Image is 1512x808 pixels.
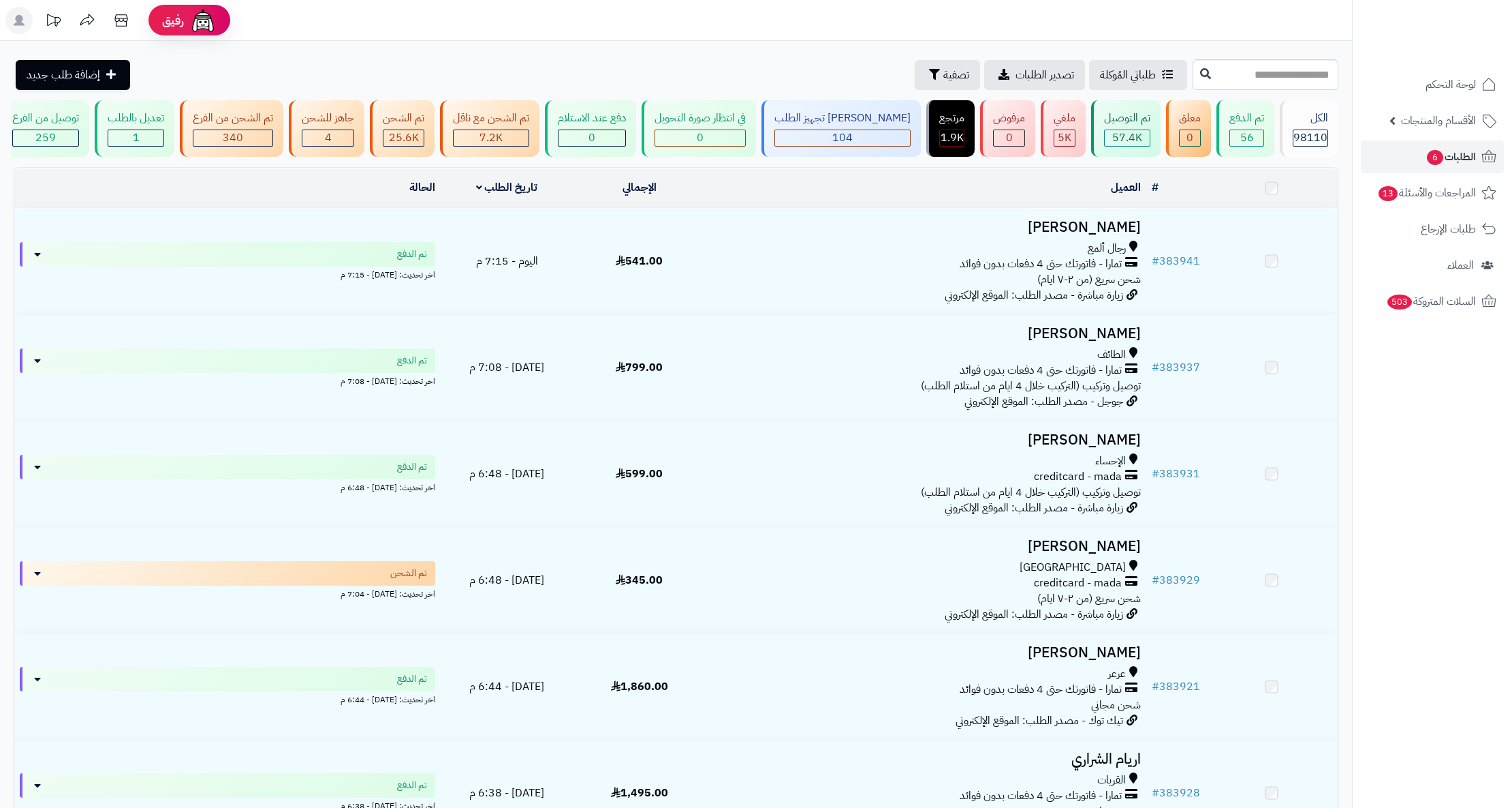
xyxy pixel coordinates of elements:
[921,378,1141,394] span: توصيل وتركيب (التركيب خلال 4 ايام من استلام الطلب)
[616,466,663,482] span: 599.00
[1152,572,1159,588] span: #
[960,256,1122,272] span: تمارا - فاتورتك حتى 4 دفعات بدون فوائد
[476,253,538,269] span: اليوم - 7:15 م
[1214,100,1277,157] a: تم الدفع 56
[20,691,435,706] div: اخر تحديث: [DATE] - 6:44 م
[108,130,163,146] div: 1
[437,100,542,157] a: تم الشحن مع ناقل 7.2K
[1229,110,1264,126] div: تم الدفع
[189,7,217,34] img: ai-face.png
[1152,572,1200,588] a: #383929
[1179,110,1201,126] div: معلق
[1426,147,1476,166] span: الطلبات
[558,110,626,126] div: دفع عند الاستلام
[1104,110,1150,126] div: تم التوصيل
[1361,177,1504,209] a: المراجعات والأسئلة13
[454,130,529,146] div: 7222
[1361,213,1504,245] a: طلبات الإرجاع
[469,572,544,588] span: [DATE] - 6:48 م
[588,130,595,146] span: 0
[993,110,1025,126] div: مرفوض
[924,100,977,157] a: مرتجع 1.9K
[1426,75,1476,94] span: لوحة التحكم
[397,460,427,474] span: تم الدفع
[611,678,668,695] span: 1,860.00
[133,130,140,146] span: 1
[389,130,419,146] span: 25.6K
[1037,271,1141,288] span: شحن سريع (من ٢-٧ ايام)
[774,110,911,126] div: [PERSON_NAME] تجهيز الطلب
[542,100,639,157] a: دفع عند الاستلام 0
[1058,130,1071,146] span: 5K
[20,373,435,387] div: اخر تحديث: [DATE] - 7:08 م
[383,110,424,126] div: تم الشحن
[36,7,70,38] a: تحديثات المنصة
[1379,186,1398,202] span: 13
[1152,466,1200,482] a: #383931
[162,12,184,29] span: رفيق
[1152,678,1159,695] span: #
[960,788,1122,804] span: تمارا - فاتورتك حتى 4 دفعات بدون فوائد
[711,645,1141,661] h3: [PERSON_NAME]
[469,678,544,695] span: [DATE] - 6:44 م
[964,393,1123,410] span: جوجل - مصدر الطلب: الموقع الإلكتروني
[616,359,663,376] span: 799.00
[1112,130,1142,146] span: 57.4K
[35,130,56,146] span: 259
[1427,150,1444,166] span: 6
[397,779,427,792] span: تم الدفع
[390,567,427,580] span: تم الشحن
[1293,130,1327,146] span: 98110
[1421,220,1476,239] span: طلبات الإرجاع
[1387,295,1413,310] span: 503
[476,179,538,196] a: تاريخ الطلب
[616,253,663,269] span: 541.00
[775,130,910,146] div: 104
[977,100,1038,157] a: مرفوض 0
[558,130,625,146] div: 0
[1163,100,1214,157] a: معلق 0
[1152,253,1200,269] a: #383941
[12,110,79,126] div: توصيل من الفرع
[940,130,964,146] div: 1871
[1377,183,1476,203] span: المراجعات والأسئلة
[697,130,704,146] span: 0
[479,130,503,146] span: 7.2K
[469,359,544,376] span: [DATE] - 7:08 م
[1054,110,1075,126] div: ملغي
[1020,560,1126,575] span: [GEOGRAPHIC_DATA]
[1361,285,1504,318] a: السلات المتروكة503
[1152,359,1159,376] span: #
[1091,697,1141,713] span: شحن مجاني
[941,130,964,146] span: 1.9K
[984,60,1085,90] a: تصدير الطلبات
[27,67,100,83] span: إضافة طلب جديد
[1111,179,1141,196] a: العميل
[1097,347,1126,363] span: الطائف
[1152,785,1159,801] span: #
[1089,60,1187,90] a: طلباتي المُوكلة
[1108,666,1126,682] span: عرعر
[994,130,1024,146] div: 0
[1097,773,1126,788] span: القريات
[1361,140,1504,173] a: الطلبات6
[453,110,529,126] div: تم الشحن مع ناقل
[711,539,1141,554] h3: [PERSON_NAME]
[1361,249,1504,282] a: العملاء
[711,751,1141,767] h3: اريام الشراري
[1277,100,1341,157] a: الكل98110
[1095,453,1126,469] span: الإحساء
[108,110,164,126] div: تعديل بالطلب
[1401,111,1476,130] span: الأقسام والمنتجات
[939,110,964,126] div: مرتجع
[655,130,745,146] div: 0
[611,785,668,801] span: 1,495.00
[1152,466,1159,482] span: #
[1038,100,1088,157] a: ملغي 5K
[956,713,1123,729] span: تيك توك - مصدر الطلب: الموقع الإلكتروني
[1152,785,1200,801] a: #383928
[1152,359,1200,376] a: #383937
[945,500,1123,516] span: زيارة مباشرة - مصدر الطلب: الموقع الإلكتروني
[1293,110,1328,126] div: الكل
[945,606,1123,623] span: زيارة مباشرة - مصدر الطلب: الموقع الإلكتروني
